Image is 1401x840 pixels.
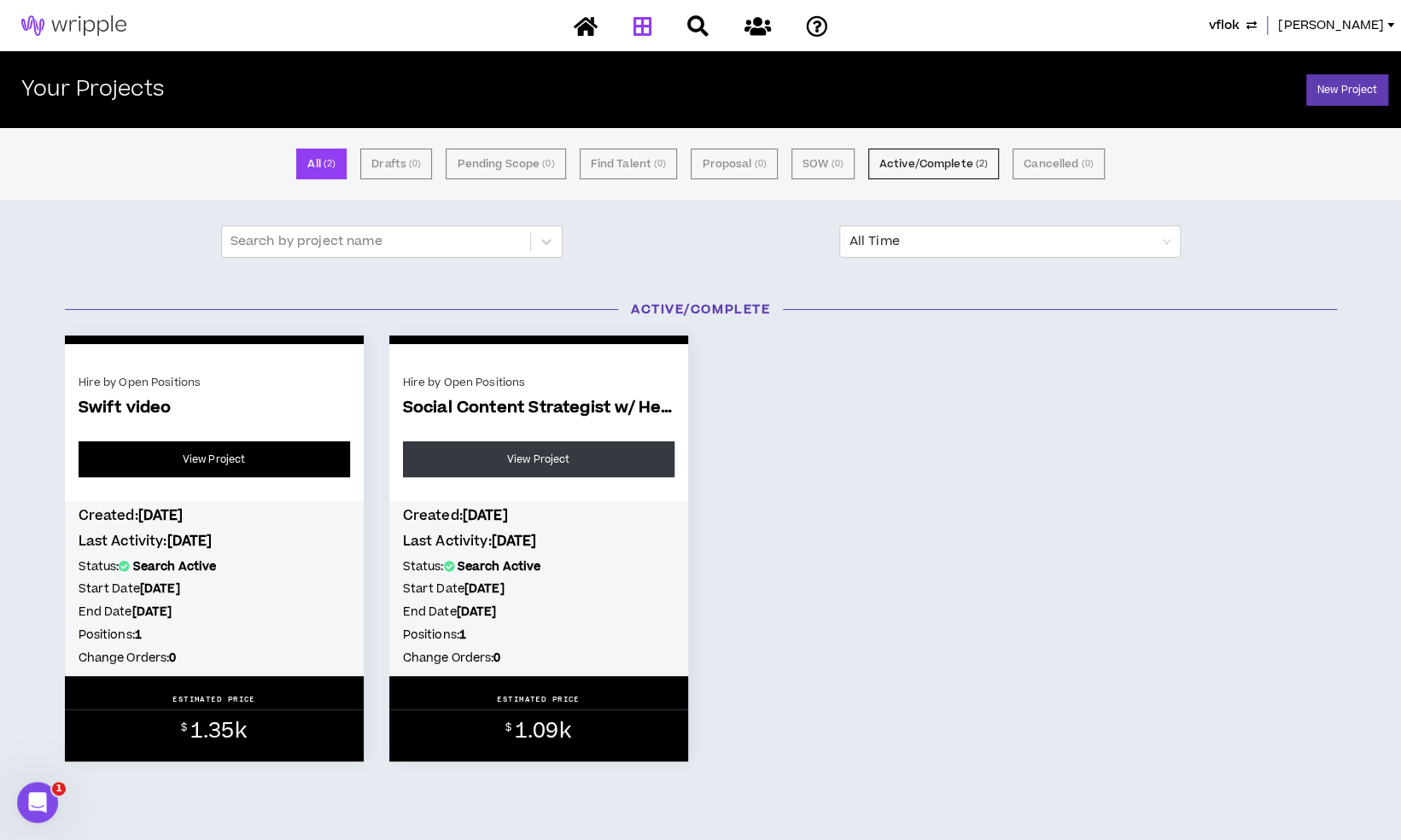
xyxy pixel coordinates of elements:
[403,649,674,668] h5: Change Orders:
[493,650,500,667] b: 0
[542,156,554,172] small: ( 0 )
[831,156,843,172] small: ( 0 )
[79,649,350,668] h5: Change Orders:
[79,375,350,390] div: Hire by Open Positions
[79,626,350,645] h5: Positions:
[868,149,999,179] button: Active/Complete (2)
[135,627,142,644] b: 1
[1278,16,1384,35] span: [PERSON_NAME]
[403,580,674,598] h5: Start Date
[403,399,674,418] span: Social Content Strategist w/ Healthcare Delive...
[79,557,350,576] h5: Status:
[446,149,565,179] button: Pending Scope (0)
[403,557,674,576] h5: Status:
[1081,156,1093,172] small: ( 0 )
[464,580,505,598] b: [DATE]
[17,782,58,823] iframe: Intercom live chat
[1209,16,1257,35] button: vflok
[403,532,674,551] h4: Last Activity:
[976,156,988,172] small: ( 2 )
[190,716,247,746] span: 1.35k
[138,506,184,525] b: [DATE]
[492,532,537,551] b: [DATE]
[1306,74,1388,106] a: New Project
[167,532,213,551] b: [DATE]
[52,782,66,796] span: 1
[403,506,674,525] h4: Created:
[505,720,511,735] sup: $
[296,149,347,179] button: All (2)
[79,580,350,598] h5: Start Date
[133,558,217,575] b: Search Active
[169,650,176,667] b: 0
[754,156,766,172] small: ( 0 )
[79,603,350,621] h5: End Date
[654,156,666,172] small: ( 0 )
[515,716,571,746] span: 1.09k
[403,375,674,390] div: Hire by Open Positions
[691,149,777,179] button: Proposal (0)
[79,506,350,525] h4: Created:
[463,506,508,525] b: [DATE]
[409,156,421,172] small: ( 0 )
[360,149,432,179] button: Drafts (0)
[21,78,164,102] h2: Your Projects
[1013,149,1105,179] button: Cancelled (0)
[172,694,255,704] p: ESTIMATED PRICE
[79,399,350,418] span: Swift video
[140,580,180,598] b: [DATE]
[132,604,172,621] b: [DATE]
[79,532,350,551] h4: Last Activity:
[403,626,674,645] h5: Positions:
[791,149,855,179] button: SOW (0)
[324,156,336,172] small: ( 2 )
[403,603,674,621] h5: End Date
[79,441,350,477] a: View Project
[181,720,187,735] sup: $
[1209,16,1240,35] span: vflok
[459,627,466,644] b: 1
[457,604,497,621] b: [DATE]
[458,558,541,575] b: Search Active
[580,149,678,179] button: Find Talent (0)
[849,226,1170,257] span: All Time
[403,441,674,477] a: View Project
[52,300,1350,318] h3: Active/Complete
[497,694,580,704] p: ESTIMATED PRICE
